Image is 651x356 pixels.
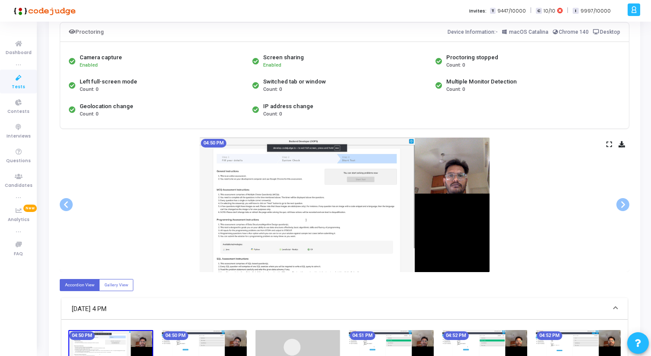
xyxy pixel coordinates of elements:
[6,133,31,140] span: Interviews
[6,49,32,57] span: Dashboard
[99,279,133,291] label: Gallery View
[600,29,620,35] span: Desktop
[80,53,122,62] div: Camera capture
[163,331,188,340] mat-chip: 04:50 PM
[12,83,25,91] span: Tests
[559,29,589,35] span: Chrome 140
[509,29,548,35] span: macOS Catalina
[446,77,517,86] div: Multiple Monitor Detection
[263,86,282,93] span: Count: 0
[443,331,469,340] mat-chip: 04:52 PM
[80,86,98,93] span: Count: 0
[536,8,541,14] span: C
[5,182,32,189] span: Candidates
[446,53,498,62] div: Proctoring stopped
[263,111,282,118] span: Count: 0
[61,298,628,320] mat-expansion-panel-header: [DATE] 4 PM
[6,157,31,165] span: Questions
[263,53,304,62] div: Screen sharing
[8,216,29,224] span: Analytics
[80,102,133,111] div: Geolocation change
[567,6,568,15] span: |
[537,331,562,340] mat-chip: 04:52 PM
[14,250,23,258] span: FAQ
[69,27,104,37] div: Proctoring
[201,139,226,148] mat-chip: 04:50 PM
[263,77,326,86] div: Switched tab or window
[60,279,100,291] label: Accordion View
[80,77,137,86] div: Left full-screen mode
[11,2,76,19] img: logo
[263,62,281,68] span: Enabled
[573,8,578,14] span: I
[69,331,95,340] mat-chip: 04:50 PM
[497,7,526,15] span: 9447/10000
[200,138,490,272] img: screenshot-1757848828127.jpeg
[580,7,611,15] span: 9997/10000
[544,7,555,15] span: 10/10
[72,304,607,314] mat-panel-title: [DATE] 4 PM
[446,62,465,69] span: Count: 0
[80,62,98,68] span: Enabled
[448,27,621,37] div: Device Information:-
[263,102,313,111] div: IP address change
[530,6,532,15] span: |
[350,331,375,340] mat-chip: 04:51 PM
[469,7,487,15] label: Invites:
[23,205,37,212] span: New
[7,108,29,115] span: Contests
[490,8,496,14] span: T
[80,111,98,118] span: Count: 0
[446,86,465,93] span: Count: 0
